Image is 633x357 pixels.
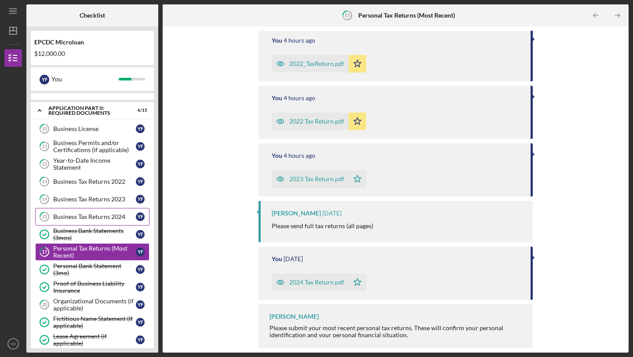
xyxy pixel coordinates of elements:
[53,262,136,277] div: Personal Bank Statement (3mo)
[4,335,22,353] button: YF
[136,248,145,256] div: Y F
[42,126,47,132] tspan: 10
[53,227,136,241] div: Business Bank Statements (3mos)
[136,283,145,291] div: Y F
[42,214,47,220] tspan: 15
[51,72,119,87] div: You
[35,243,149,261] a: 17Personal Tax Returns (Most Recent)YF
[272,37,282,44] div: You
[53,245,136,259] div: Personal Tax Returns (Most Recent)
[322,210,342,217] time: 2025-09-22 23:54
[53,298,136,312] div: Organizational Documents (if applicable)
[35,208,149,226] a: 15Business Tax Returns 2024YF
[42,249,47,255] tspan: 17
[344,12,350,18] tspan: 17
[289,279,344,286] div: 2024 Tax Return.pdf
[35,190,149,208] a: 14Business Tax Returns 2023YF
[136,195,145,204] div: Y F
[53,178,136,185] div: Business Tax Returns 2022
[289,60,344,67] div: 2022_TaxReturn.pdf
[48,106,125,116] div: Application Part II: Required Documents
[34,39,150,46] div: EPCDC Microloan
[42,144,47,149] tspan: 11
[272,55,366,73] button: 2022_TaxReturn.pdf
[272,210,321,217] div: [PERSON_NAME]
[272,170,366,188] button: 2023 Tax Return.pdf
[136,212,145,221] div: Y F
[42,302,47,308] tspan: 20
[35,331,149,349] a: Lease Agreement (if applicable)YF
[284,37,315,44] time: 2025-09-24 19:39
[35,226,149,243] a: Business Bank Statements (3mos)YF
[284,255,303,262] time: 2025-09-22 00:09
[136,318,145,327] div: Y F
[136,124,145,133] div: Y F
[35,155,149,173] a: 12Year-to-Date Income StatementYF
[80,12,105,19] b: Checklist
[53,196,136,203] div: Business Tax Returns 2023
[53,315,136,329] div: Fictitious Name Statement (If applicable)
[272,221,373,231] p: Please send full tax returns (all pages)
[284,95,315,102] time: 2025-09-24 19:22
[34,50,150,57] div: $12,000.00
[35,78,149,95] a: 9Application AgreementsYF
[269,324,524,339] div: Please submit your most recent personal tax returns. These will confirm your personal identificat...
[42,179,47,185] tspan: 13
[289,175,344,182] div: 2023 Tax Return.pdf
[35,173,149,190] a: 13Business Tax Returns 2022YF
[42,197,47,202] tspan: 14
[136,230,145,239] div: Y F
[136,177,145,186] div: Y F
[42,161,47,167] tspan: 12
[272,152,282,159] div: You
[136,142,145,151] div: Y F
[53,280,136,294] div: Proof of Business Liability Insurance
[136,265,145,274] div: Y F
[136,300,145,309] div: Y F
[53,333,136,347] div: Lease Agreement (if applicable)
[53,213,136,220] div: Business Tax Returns 2024
[35,120,149,138] a: 10Business LicenseYF
[272,113,366,130] button: 2022 Tax Return.pdf
[136,335,145,344] div: Y F
[136,160,145,168] div: Y F
[131,108,147,113] div: 6 / 15
[53,125,136,132] div: Business License
[53,139,136,153] div: Business Permits and/or Certifications (if applicable)
[272,255,282,262] div: You
[269,313,319,320] div: [PERSON_NAME]
[53,157,136,171] div: Year-to-Date Income Statement
[35,313,149,331] a: Fictitious Name Statement (If applicable)YF
[358,12,455,19] b: Personal Tax Returns (Most Recent)
[289,118,344,125] div: 2022 Tax Return.pdf
[284,152,315,159] time: 2025-09-24 19:22
[35,296,149,313] a: 20Organizational Documents (if applicable)YF
[35,138,149,155] a: 11Business Permits and/or Certifications (if applicable)YF
[272,95,282,102] div: You
[11,342,16,346] text: YF
[35,261,149,278] a: Personal Bank Statement (3mo)YF
[272,273,366,291] button: 2024 Tax Return.pdf
[40,75,49,84] div: Y F
[35,278,149,296] a: Proof of Business Liability InsuranceYF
